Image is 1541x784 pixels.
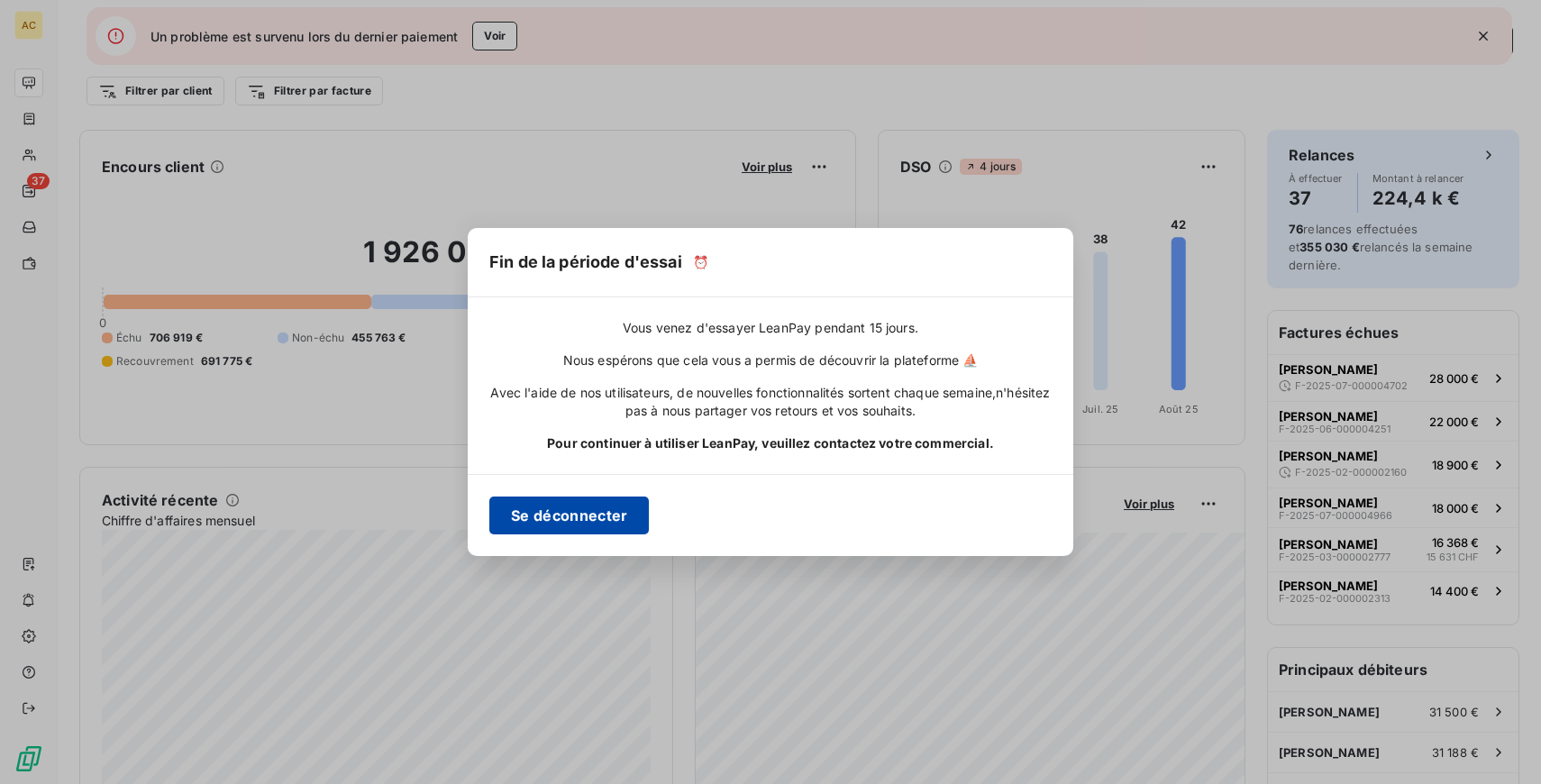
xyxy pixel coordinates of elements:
span: Avec l'aide de nos utilisateurs, de nouvelles fonctionnalités sortent chaque semaine, [490,385,996,400]
span: ⏰ [693,253,708,271]
span: Vous venez d'essayer LeanPay pendant 15 jours. [623,319,918,337]
span: ⛵️ [962,352,978,368]
button: Se déconnecter [489,497,649,534]
span: Pour continuer à utiliser LeanPay, veuillez contactez votre commercial. [547,434,994,452]
h5: Fin de la période d'essai [489,250,682,275]
span: Nous espérons que cela vous a permis de découvrir la plateforme [563,351,979,369]
iframe: Intercom live chat [1480,723,1523,766]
